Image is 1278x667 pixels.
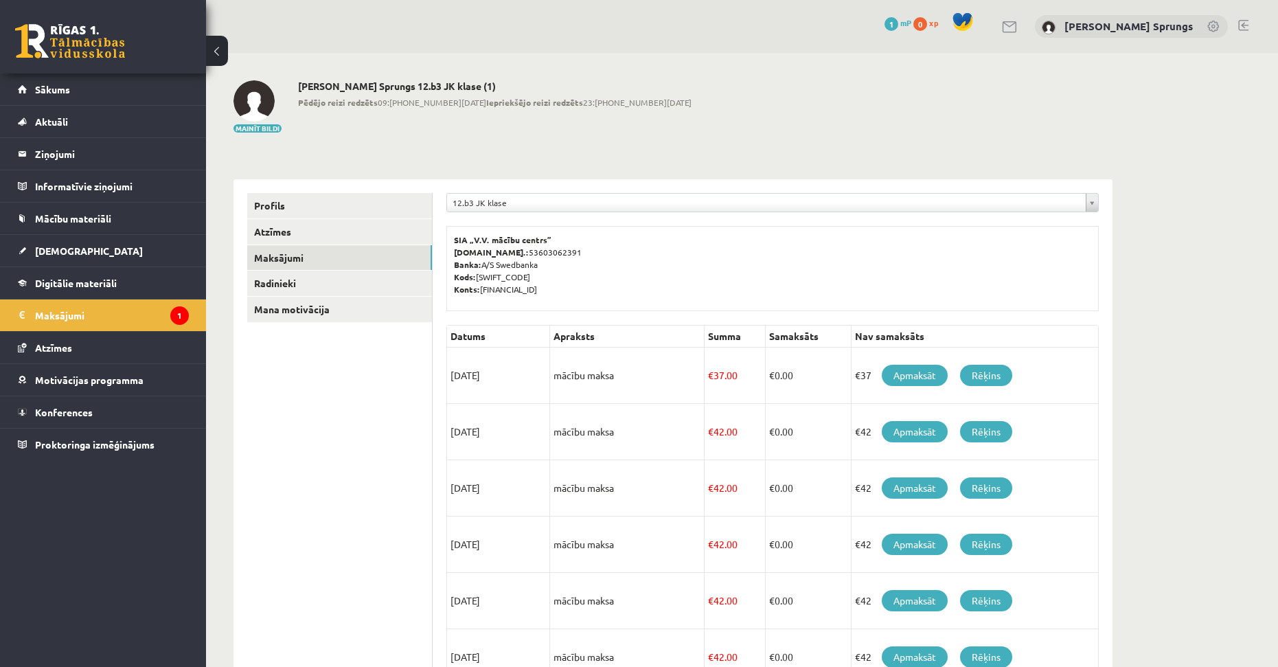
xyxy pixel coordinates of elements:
[1042,21,1056,34] img: Didzis Daniels Sprungs
[765,460,851,517] td: 0.00
[35,115,68,128] span: Aktuāli
[35,438,155,451] span: Proktoringa izmēģinājums
[765,573,851,629] td: 0.00
[708,425,714,438] span: €
[851,460,1098,517] td: €42
[900,17,911,28] span: mP
[18,235,189,267] a: [DEMOGRAPHIC_DATA]
[15,24,125,58] a: Rīgas 1. Tālmācības vidusskola
[247,297,432,322] a: Mana motivācija
[550,460,705,517] td: mācību maksa
[705,460,766,517] td: 42.00
[35,212,111,225] span: Mācību materiāli
[708,594,714,607] span: €
[447,460,550,517] td: [DATE]
[447,517,550,573] td: [DATE]
[550,573,705,629] td: mācību maksa
[298,97,378,108] b: Pēdējo reizi redzēts
[769,425,775,438] span: €
[486,97,583,108] b: Iepriekšējo reizi redzēts
[769,482,775,494] span: €
[447,573,550,629] td: [DATE]
[765,517,851,573] td: 0.00
[18,364,189,396] a: Motivācijas programma
[247,245,432,271] a: Maksājumi
[765,404,851,460] td: 0.00
[769,538,775,550] span: €
[705,517,766,573] td: 42.00
[705,573,766,629] td: 42.00
[447,326,550,348] th: Datums
[35,374,144,386] span: Motivācijas programma
[454,259,481,270] b: Banka:
[447,404,550,460] td: [DATE]
[708,538,714,550] span: €
[1064,19,1193,33] a: [PERSON_NAME] Sprungs
[882,590,948,611] a: Apmaksāt
[882,365,948,386] a: Apmaksāt
[35,406,93,418] span: Konferences
[851,348,1098,404] td: €37
[765,348,851,404] td: 0.00
[247,193,432,218] a: Profils
[929,17,938,28] span: xp
[35,245,143,257] span: [DEMOGRAPHIC_DATA]
[851,404,1098,460] td: €42
[960,421,1012,442] a: Rēķins
[18,396,189,428] a: Konferences
[705,326,766,348] th: Summa
[454,234,1091,295] p: 53603062391 A/S Swedbanka [SWIFT_CODE] [FINANCIAL_ID]
[18,429,189,460] a: Proktoringa izmēģinājums
[35,299,189,331] legend: Maksājumi
[18,138,189,170] a: Ziņojumi
[708,482,714,494] span: €
[960,534,1012,555] a: Rēķins
[247,219,432,245] a: Atzīmes
[35,170,189,202] legend: Informatīvie ziņojumi
[233,124,282,133] button: Mainīt bildi
[18,267,189,299] a: Digitālie materiāli
[913,17,927,31] span: 0
[18,203,189,234] a: Mācību materiāli
[913,17,945,28] a: 0 xp
[298,80,692,92] h2: [PERSON_NAME] Sprungs 12.b3 JK klase (1)
[453,194,1080,212] span: 12.b3 JK klase
[454,234,552,245] b: SIA „V.V. mācību centrs”
[960,590,1012,611] a: Rēķins
[233,80,275,122] img: Didzis Daniels Sprungs
[885,17,911,28] a: 1 mP
[705,404,766,460] td: 42.00
[18,332,189,363] a: Atzīmes
[454,247,529,258] b: [DOMAIN_NAME].:
[708,369,714,381] span: €
[960,477,1012,499] a: Rēķins
[882,477,948,499] a: Apmaksāt
[18,106,189,137] a: Aktuāli
[550,348,705,404] td: mācību maksa
[447,194,1098,212] a: 12.b3 JK klase
[851,573,1098,629] td: €42
[765,326,851,348] th: Samaksāts
[851,517,1098,573] td: €42
[885,17,898,31] span: 1
[35,83,70,95] span: Sākums
[550,326,705,348] th: Apraksts
[454,271,476,282] b: Kods:
[705,348,766,404] td: 37.00
[960,365,1012,386] a: Rēķins
[35,341,72,354] span: Atzīmes
[18,299,189,331] a: Maksājumi1
[851,326,1098,348] th: Nav samaksāts
[18,170,189,202] a: Informatīvie ziņojumi
[247,271,432,296] a: Radinieki
[769,369,775,381] span: €
[18,74,189,105] a: Sākums
[454,284,480,295] b: Konts:
[708,651,714,663] span: €
[447,348,550,404] td: [DATE]
[550,517,705,573] td: mācību maksa
[170,306,189,325] i: 1
[882,421,948,442] a: Apmaksāt
[882,534,948,555] a: Apmaksāt
[769,651,775,663] span: €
